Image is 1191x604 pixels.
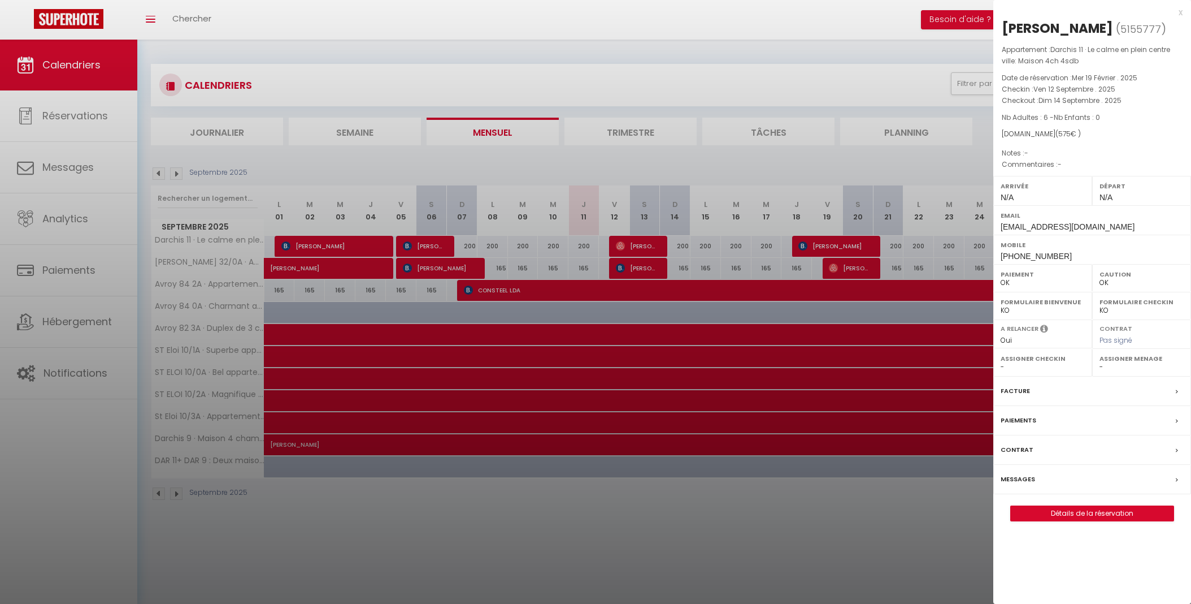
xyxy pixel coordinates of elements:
[1143,553,1183,596] iframe: Chat
[1058,159,1062,169] span: -
[1002,159,1183,170] p: Commentaires :
[1099,193,1112,202] span: N/A
[1099,269,1184,280] label: Caution
[1001,180,1085,192] label: Arrivée
[1001,269,1085,280] label: Paiement
[1001,252,1072,261] span: [PHONE_NUMBER]
[1010,506,1174,521] button: Détails de la réservation
[1002,19,1113,37] div: [PERSON_NAME]
[1002,45,1170,66] span: Darchis 11 · Le calme en plein centre ville: Maison 4ch 4sdb
[1002,148,1183,159] p: Notes :
[1055,129,1081,139] span: ( € )
[1099,180,1184,192] label: Départ
[1116,21,1166,37] span: ( )
[1001,415,1036,426] label: Paiements
[1001,385,1030,397] label: Facture
[1054,113,1100,122] span: Nb Enfants : 0
[1001,324,1038,334] label: A relancer
[1002,72,1183,84] p: Date de réservation :
[1001,210,1184,221] label: Email
[1072,73,1137,83] span: Mer 19 Février . 2025
[1001,193,1014,202] span: N/A
[1002,113,1100,122] span: Nb Adultes : 6 -
[1058,129,1071,139] span: 575
[1120,22,1161,36] span: 5155777
[1001,444,1033,456] label: Contrat
[1099,353,1184,364] label: Assigner Menage
[1099,324,1132,331] label: Contrat
[1011,506,1173,521] a: Détails de la réservation
[1033,84,1115,94] span: Ven 12 Septembre . 2025
[9,5,43,38] button: Ouvrir le widget de chat LiveChat
[1001,239,1184,251] label: Mobile
[1002,84,1183,95] p: Checkin :
[1002,129,1183,140] div: [DOMAIN_NAME]
[1099,335,1132,345] span: Pas signé
[1001,296,1085,308] label: Formulaire Bienvenue
[1024,148,1028,158] span: -
[1038,96,1122,105] span: Dim 14 Septembre . 2025
[1040,324,1048,336] i: Sélectionner OUI si vous souhaiter envoyer les séquences de messages post-checkout
[1001,473,1035,485] label: Messages
[993,6,1183,19] div: x
[1099,296,1184,308] label: Formulaire Checkin
[1002,44,1183,67] p: Appartement :
[1001,222,1135,231] span: [EMAIL_ADDRESS][DOMAIN_NAME]
[1001,353,1085,364] label: Assigner Checkin
[1002,95,1183,106] p: Checkout :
